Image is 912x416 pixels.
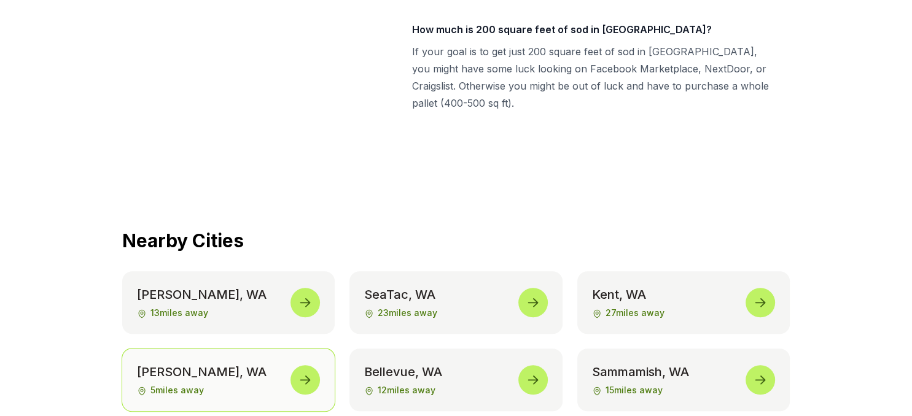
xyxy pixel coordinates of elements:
[364,307,548,319] span: 23 miles away
[577,349,790,411] a: Sammamish, WA15miles away
[122,271,335,334] a: [PERSON_NAME], WA13miles away
[364,286,548,303] strong: SeaTac , WA
[137,286,321,303] strong: [PERSON_NAME] , WA
[412,21,771,38] h3: How much is 200 square feet of sod in [GEOGRAPHIC_DATA]?
[592,286,776,303] strong: Kent , WA
[349,271,563,334] a: SeaTac, WA23miles away
[122,349,335,411] a: [PERSON_NAME], WA5miles away
[412,43,771,112] p: If your goal is to get just 200 square feet of sod in [GEOGRAPHIC_DATA], you might have some luck...
[137,307,321,319] span: 13 miles away
[364,384,548,396] span: 12 miles away
[592,384,776,396] span: 15 miles away
[592,307,776,319] span: 27 miles away
[349,349,563,411] a: Bellevue, WA12miles away
[137,384,321,396] span: 5 miles away
[364,363,548,380] strong: Bellevue , WA
[592,363,776,380] strong: Sammamish , WA
[122,229,790,252] h2: Nearby Cities
[577,271,790,334] a: Kent, WA27miles away
[137,363,321,380] strong: [PERSON_NAME] , WA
